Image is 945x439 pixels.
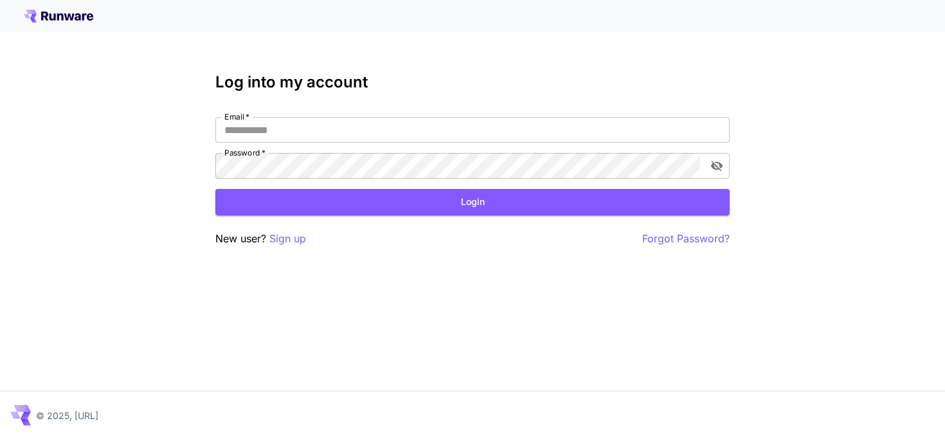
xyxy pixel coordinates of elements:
button: Forgot Password? [642,231,730,247]
button: Login [215,189,730,215]
h3: Log into my account [215,73,730,91]
button: toggle password visibility [705,154,728,177]
p: © 2025, [URL] [36,409,98,422]
p: New user? [215,231,306,247]
label: Email [224,111,249,122]
label: Password [224,147,265,158]
button: Sign up [269,231,306,247]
